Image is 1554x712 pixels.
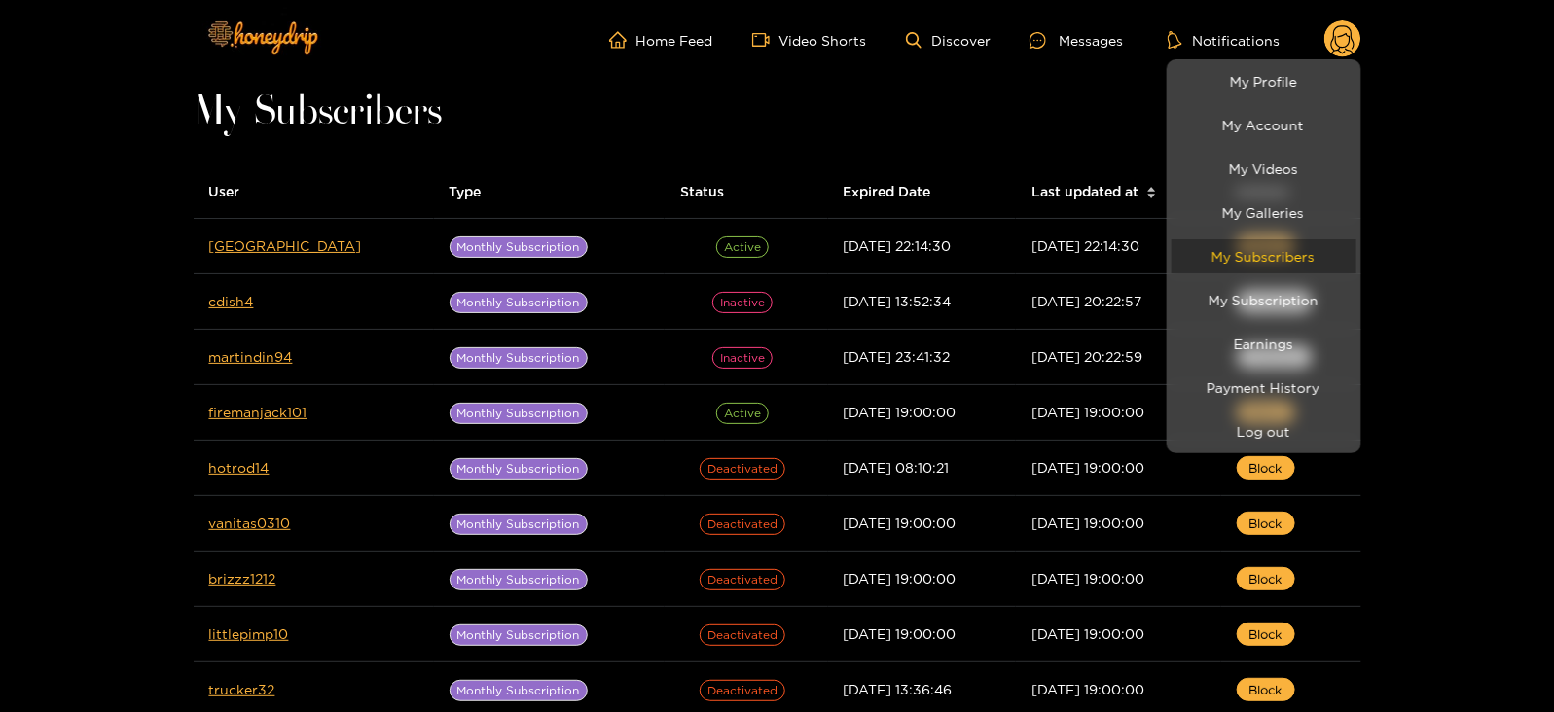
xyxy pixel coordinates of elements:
[1172,64,1356,98] a: My Profile
[1172,414,1356,448] button: Log out
[1172,239,1356,273] a: My Subscribers
[1172,108,1356,142] a: My Account
[1172,371,1356,405] a: Payment History
[1172,283,1356,317] a: My Subscription
[1172,327,1356,361] a: Earnings
[1172,196,1356,230] a: My Galleries
[1172,152,1356,186] a: My Videos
